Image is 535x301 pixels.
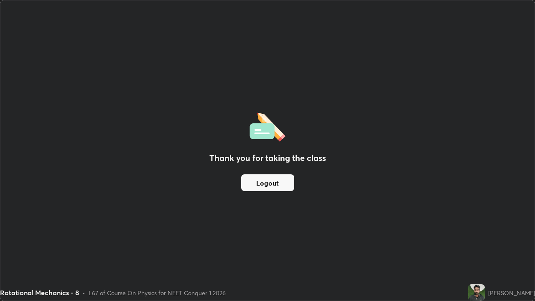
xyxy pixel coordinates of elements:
[82,288,85,297] div: •
[468,284,485,301] img: f126b9e1133842c0a7d50631c43ebeec.jpg
[209,152,326,164] h2: Thank you for taking the class
[488,288,535,297] div: [PERSON_NAME]
[241,174,294,191] button: Logout
[89,288,226,297] div: L67 of Course On Physics for NEET Conquer 1 2026
[250,110,285,142] img: offlineFeedback.1438e8b3.svg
